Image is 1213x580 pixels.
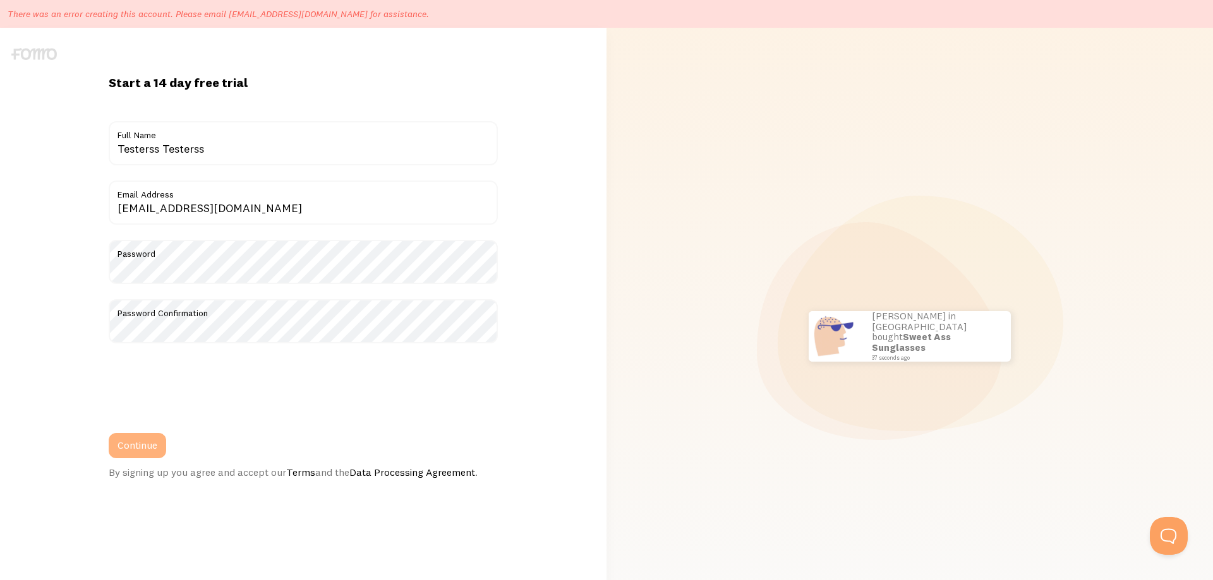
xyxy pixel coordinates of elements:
[109,181,498,202] label: Email Address
[109,74,498,91] h1: Start a 14 day free trial
[1150,517,1188,555] iframe: Help Scout Beacon - Open
[349,466,475,478] a: Data Processing Agreement
[11,48,57,60] img: fomo-logo-gray-b99e0e8ada9f9040e2984d0d95b3b12da0074ffd48d1e5cb62ac37fc77b0b268.svg
[286,466,315,478] a: Terms
[109,466,498,478] div: By signing up you agree and accept our and the .
[109,240,498,261] label: Password
[8,8,429,20] p: There was an error creating this account. Please email [EMAIL_ADDRESS][DOMAIN_NAME] for assistance.
[109,358,301,408] iframe: reCAPTCHA
[109,121,498,143] label: Full Name
[109,433,166,458] button: Continue
[109,299,498,321] label: Password Confirmation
